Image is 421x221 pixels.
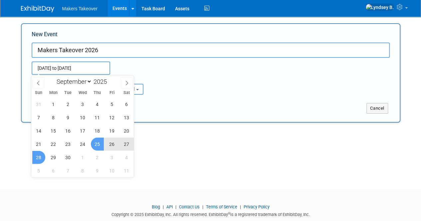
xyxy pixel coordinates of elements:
[105,111,118,124] span: September 12, 2025
[120,111,133,124] span: September 13, 2025
[32,124,45,137] span: September 14, 2025
[62,111,75,124] span: September 9, 2025
[161,204,165,209] span: |
[61,91,75,95] span: Tue
[54,77,92,86] select: Month
[238,204,243,209] span: |
[174,204,178,209] span: |
[32,31,58,41] label: New Event
[47,124,60,137] span: September 15, 2025
[120,151,133,164] span: October 4, 2025
[105,138,118,151] span: September 26, 2025
[365,4,394,11] img: Lyndsey B.
[366,103,388,114] button: Cancel
[32,98,45,111] span: August 31, 2025
[91,151,104,164] span: October 2, 2025
[91,138,104,151] span: September 25, 2025
[91,124,104,137] span: September 18, 2025
[62,164,75,177] span: October 7, 2025
[32,75,88,83] div: Attendance / Format:
[244,204,270,209] a: Privacy Policy
[105,164,118,177] span: October 10, 2025
[47,98,60,111] span: September 1, 2025
[32,138,45,151] span: September 21, 2025
[120,164,133,177] span: October 11, 2025
[228,212,230,215] sup: ®
[76,124,89,137] span: September 17, 2025
[90,91,105,95] span: Thu
[76,164,89,177] span: October 8, 2025
[120,124,133,137] span: September 20, 2025
[46,91,61,95] span: Mon
[47,111,60,124] span: September 8, 2025
[179,204,200,209] a: Contact Us
[201,204,205,209] span: |
[91,98,104,111] span: September 4, 2025
[32,43,390,58] input: Name of Trade Show / Conference
[62,138,75,151] span: September 23, 2025
[119,91,134,95] span: Sat
[91,111,104,124] span: September 11, 2025
[91,164,104,177] span: October 9, 2025
[62,6,98,11] span: Makers Takeover
[62,98,75,111] span: September 2, 2025
[32,61,110,75] input: Start Date - End Date
[92,78,112,85] input: Year
[166,204,173,209] a: API
[76,98,89,111] span: September 3, 2025
[75,91,90,95] span: Wed
[105,151,118,164] span: October 3, 2025
[32,111,45,124] span: September 7, 2025
[105,91,119,95] span: Fri
[120,98,133,111] span: September 6, 2025
[152,204,160,209] a: Blog
[32,164,45,177] span: October 5, 2025
[76,151,89,164] span: October 1, 2025
[105,98,118,111] span: September 5, 2025
[31,91,46,95] span: Sun
[76,138,89,151] span: September 24, 2025
[62,151,75,164] span: September 30, 2025
[47,164,60,177] span: October 6, 2025
[206,204,237,209] a: Terms of Service
[32,151,45,164] span: September 28, 2025
[120,138,133,151] span: September 27, 2025
[47,151,60,164] span: September 29, 2025
[98,75,155,83] div: Participation:
[76,111,89,124] span: September 10, 2025
[21,6,54,12] img: ExhibitDay
[62,124,75,137] span: September 16, 2025
[105,124,118,137] span: September 19, 2025
[47,138,60,151] span: September 22, 2025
